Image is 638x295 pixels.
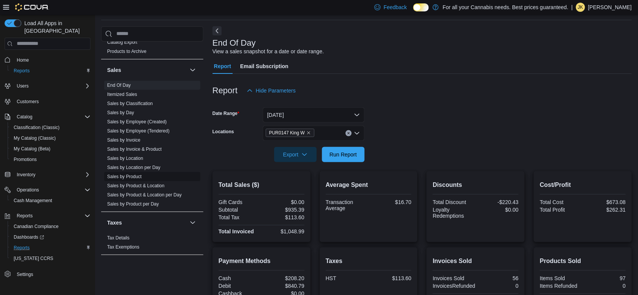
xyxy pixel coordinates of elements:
div: $1,048.99 [263,228,305,234]
span: [US_STATE] CCRS [14,255,53,262]
a: My Catalog (Beta) [11,144,54,153]
span: Settings [14,269,90,279]
div: Subtotal [219,207,260,213]
button: My Catalog (Beta) [8,144,94,154]
div: $673.08 [584,199,626,205]
a: Catalog Export [107,40,137,45]
button: Sales [107,66,187,74]
a: Reports [11,66,33,75]
span: Tax Details [107,235,130,241]
div: Items Refunded [540,283,581,289]
span: Operations [14,185,90,195]
span: Users [17,83,29,89]
button: [DATE] [263,107,365,123]
a: Itemized Sales [107,92,137,97]
span: Customers [14,97,90,106]
a: Tax Details [107,235,130,241]
span: Customers [17,99,39,105]
h2: Taxes [326,257,412,266]
span: Inventory [17,172,35,178]
div: Debit [219,283,260,289]
span: PUR0147 King W [269,129,305,137]
button: Promotions [8,154,94,165]
span: Dark Mode [413,11,414,12]
a: Promotions [11,155,40,164]
button: Catalog [14,112,35,121]
a: Products to Archive [107,49,146,54]
span: Itemized Sales [107,91,137,97]
span: PUR0147 King W [266,129,314,137]
span: Email Subscription [240,59,289,74]
span: Hide Parameters [256,87,296,94]
button: Inventory [14,170,38,179]
a: Home [14,56,32,65]
div: Total Tax [219,214,260,220]
div: Jennifer Kinzie [576,3,585,12]
span: My Catalog (Classic) [14,135,56,141]
div: 97 [584,275,626,281]
div: Products [101,38,203,59]
a: Tax Exemptions [107,244,140,250]
label: Date Range [213,110,240,116]
span: Classification (Classic) [14,124,60,131]
div: Gift Cards [219,199,260,205]
a: Sales by Location per Day [107,165,160,170]
button: Home [2,54,94,65]
span: Washington CCRS [11,254,90,263]
h3: Sales [107,66,121,74]
button: Reports [8,65,94,76]
button: Open list of options [354,130,360,136]
a: Sales by Day [107,110,134,115]
button: Operations [14,185,42,195]
h2: Total Sales ($) [219,180,305,190]
span: Reports [14,68,30,74]
span: Sales by Product [107,174,142,180]
div: InvoicesRefunded [433,283,475,289]
span: Users [14,81,90,91]
input: Dark Mode [413,3,429,11]
button: Reports [14,211,36,220]
span: Promotions [11,155,90,164]
div: Sales [101,81,203,212]
button: Users [2,81,94,91]
h2: Payment Methods [219,257,305,266]
div: Transaction Average [326,199,367,211]
span: Sales by Invoice [107,137,140,143]
a: Sales by Invoice & Product [107,147,162,152]
h2: Cost/Profit [540,180,626,190]
span: Sales by Day [107,110,134,116]
span: Sales by Employee (Created) [107,119,167,125]
span: Catalog [14,112,90,121]
span: Cash Management [14,198,52,204]
span: Sales by Product per Day [107,201,159,207]
div: $0.00 [477,207,519,213]
h2: Average Spent [326,180,412,190]
span: Reports [11,243,90,252]
span: Sales by Classification [107,100,153,107]
button: Users [14,81,32,91]
span: Canadian Compliance [11,222,90,231]
button: My Catalog (Classic) [8,133,94,144]
div: Total Discount [433,199,474,205]
button: Reports [8,242,94,253]
a: Classification (Classic) [11,123,63,132]
a: Dashboards [8,232,94,242]
button: Catalog [2,112,94,122]
h2: Discounts [433,180,519,190]
div: HST [326,275,367,281]
span: Sales by Location per Day [107,164,160,171]
span: Inventory [14,170,90,179]
button: Taxes [107,219,187,226]
a: Sales by Product [107,174,142,179]
a: Sales by Location [107,156,143,161]
div: -$220.43 [477,199,519,205]
button: Taxes [188,218,197,227]
span: Home [17,57,29,63]
div: View a sales snapshot for a date or date range. [213,48,324,56]
a: Dashboards [11,233,47,242]
button: Canadian Compliance [8,221,94,232]
span: Classification (Classic) [11,123,90,132]
h3: End Of Day [213,38,256,48]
